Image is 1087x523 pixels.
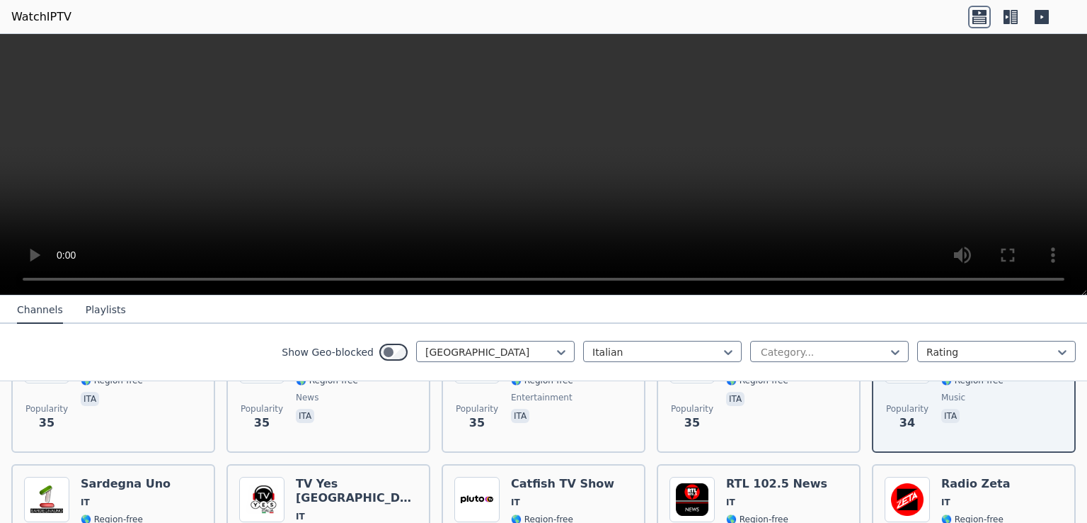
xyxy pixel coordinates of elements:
[241,403,283,415] span: Popularity
[726,392,744,406] p: ita
[17,297,63,324] button: Channels
[669,477,715,522] img: RTL 102.5 News
[684,415,700,432] span: 35
[941,477,1011,491] h6: Radio Zeta
[296,477,418,505] h6: TV Yes [GEOGRAPHIC_DATA]
[456,403,498,415] span: Popularity
[671,403,713,415] span: Popularity
[726,477,827,491] h6: RTL 102.5 News
[39,415,54,432] span: 35
[81,497,90,508] span: IT
[886,403,928,415] span: Popularity
[86,297,126,324] button: Playlists
[941,497,950,508] span: IT
[511,477,614,491] h6: Catfish TV Show
[25,403,68,415] span: Popularity
[941,392,965,403] span: music
[24,477,69,522] img: Sardegna Uno
[239,477,284,522] img: TV Yes Italia
[511,392,573,403] span: entertainment
[254,415,270,432] span: 35
[296,511,305,522] span: IT
[81,477,171,491] h6: Sardegna Uno
[511,409,529,423] p: ita
[296,392,318,403] span: news
[726,497,735,508] span: IT
[885,477,930,522] img: Radio Zeta
[454,477,500,522] img: Catfish TV Show
[941,409,960,423] p: ita
[11,9,71,26] a: WatchIPTV
[899,415,915,432] span: 34
[296,409,314,423] p: ita
[469,415,485,432] span: 35
[81,392,99,406] p: ita
[511,497,520,508] span: IT
[282,345,374,359] label: Show Geo-blocked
